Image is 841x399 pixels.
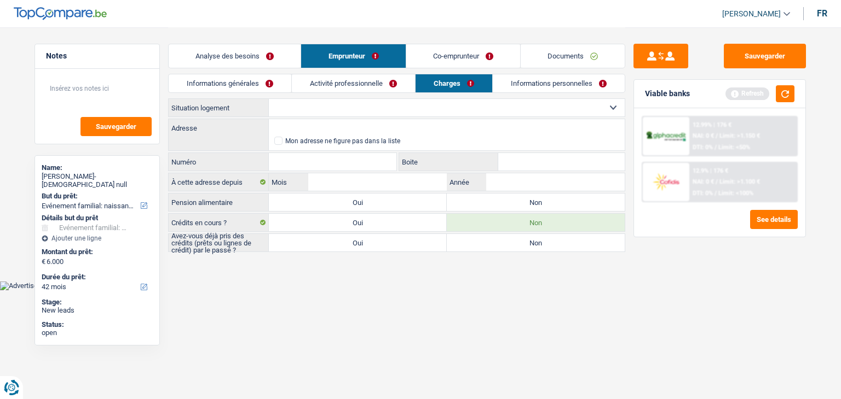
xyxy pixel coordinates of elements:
[14,7,107,20] img: TopCompare Logo
[42,320,153,329] div: Status:
[715,190,717,197] span: /
[693,121,731,128] div: 12.99% | 176 €
[269,119,625,137] input: Sélectionnez votre adresse dans la barre de recherche
[447,214,625,231] label: Non
[42,298,153,307] div: Stage:
[96,123,136,130] span: Sauvegarder
[42,214,153,222] div: Détails but du prêt
[493,74,625,92] a: Informations personnelles
[716,178,718,185] span: /
[693,178,714,185] span: NAI: 0 €
[718,190,753,197] span: Limit: <100%
[725,87,769,99] div: Refresh
[42,248,151,256] label: Montant du prêt:
[399,153,499,171] label: Boite
[269,234,447,251] label: Oui
[416,74,492,92] a: Charges
[169,173,269,191] label: À cette adresse depuis
[716,132,718,139] span: /
[750,210,798,229] button: See details
[447,234,625,251] label: Non
[301,44,405,68] a: Emprunteur
[169,193,269,211] label: Pension alimentaire
[724,44,806,68] button: Sauvegarder
[693,190,713,197] span: DTI: 0%
[42,306,153,315] div: New leads
[46,51,148,61] h5: Notes
[718,144,750,151] span: Limit: <50%
[169,214,269,231] label: Crédits en cours ?
[308,173,447,191] input: MM
[447,173,486,191] label: Année
[42,234,153,242] div: Ajouter une ligne
[645,89,690,98] div: Viable banks
[693,132,714,139] span: NAI: 0 €
[486,173,625,191] input: AAAA
[269,193,447,211] label: Oui
[715,144,717,151] span: /
[169,119,269,137] label: Adresse
[169,74,291,92] a: Informations générales
[169,99,269,116] label: Situation logement
[42,328,153,337] div: open
[719,178,760,185] span: Limit: >1.100 €
[719,132,760,139] span: Limit: >1.150 €
[693,167,728,174] div: 12.9% | 176 €
[169,153,269,171] label: Numéro
[269,173,308,191] label: Mois
[80,117,152,136] button: Sauvegarder
[693,144,713,151] span: DTI: 0%
[292,74,415,92] a: Activité professionnelle
[406,44,520,68] a: Co-emprunteur
[447,193,625,211] label: Non
[817,8,827,19] div: fr
[646,130,686,143] img: AlphaCredit
[646,172,686,192] img: Cofidis
[42,172,153,189] div: [PERSON_NAME]-[DEMOGRAPHIC_DATA] null
[521,44,625,68] a: Documents
[169,234,269,251] label: Avez-vous déjà pris des crédits (prêts ou lignes de crédit) par le passé ?
[269,214,447,231] label: Oui
[42,257,45,266] span: €
[713,5,790,23] a: [PERSON_NAME]
[42,192,151,201] label: But du prêt:
[285,138,400,144] div: Mon adresse ne figure pas dans la liste
[42,273,151,281] label: Durée du prêt:
[722,9,781,19] span: [PERSON_NAME]
[169,44,301,68] a: Analyse des besoins
[42,163,153,172] div: Name:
